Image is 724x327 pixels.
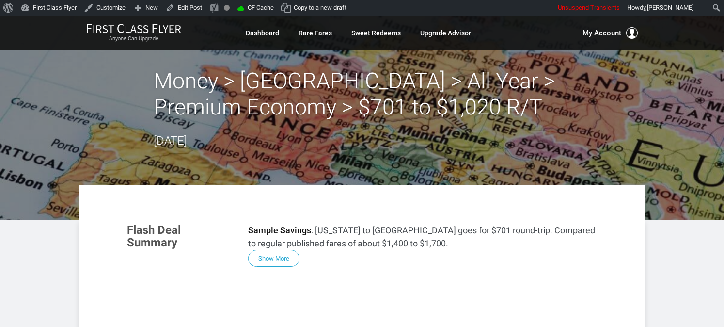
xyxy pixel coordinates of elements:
[154,68,570,120] h2: Money > [GEOGRAPHIC_DATA] > All Year > Premium Economy > $701 to $1,020 R/T
[154,134,187,147] time: [DATE]
[351,24,401,42] a: Sweet Redeems
[558,4,620,11] span: Unsuspend Transients
[86,35,181,42] small: Anyone Can Upgrade
[86,23,181,33] img: First Class Flyer
[248,225,311,235] strong: Sample Savings
[86,23,181,43] a: First Class FlyerAnyone Can Upgrade
[248,224,597,250] p: : [US_STATE] to [GEOGRAPHIC_DATA] goes for $701 round-trip. Compared to regular published fares o...
[299,24,332,42] a: Rare Fares
[248,250,299,267] button: Show More
[127,224,234,249] h3: Flash Deal Summary
[420,24,471,42] a: Upgrade Advisor
[582,27,621,39] span: My Account
[647,4,693,11] span: [PERSON_NAME]
[246,24,279,42] a: Dashboard
[582,27,638,39] button: My Account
